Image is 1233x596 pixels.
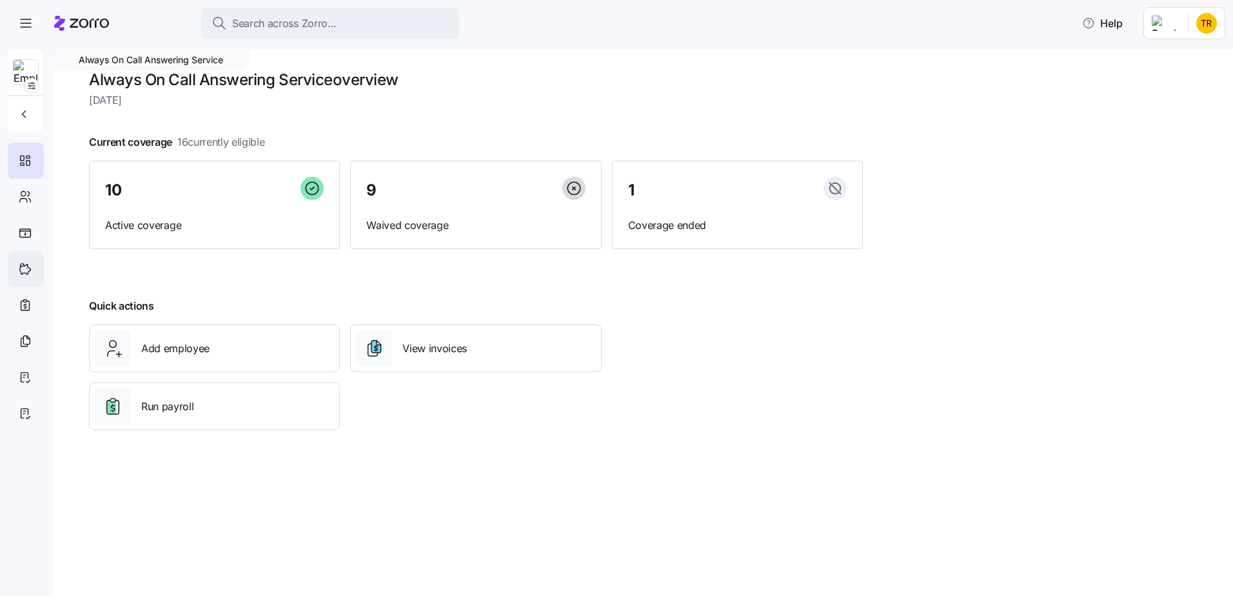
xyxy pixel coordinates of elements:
[14,60,38,86] img: Employer logo
[177,134,265,150] span: 16 currently eligible
[89,298,154,314] span: Quick actions
[201,8,459,39] button: Search across Zorro...
[402,341,467,357] span: View invoices
[105,217,324,233] span: Active coverage
[53,49,249,71] div: Always On Call Answering Service
[89,70,863,90] h1: Always On Call Answering Service overview
[628,217,847,233] span: Coverage ended
[141,341,210,357] span: Add employee
[105,183,121,198] span: 10
[232,15,337,32] span: Search across Zorro...
[366,217,585,233] span: Waived coverage
[89,134,265,150] span: Current coverage
[1082,15,1123,31] span: Help
[89,92,863,108] span: [DATE]
[366,183,377,198] span: 9
[1196,13,1217,34] img: 1376be3ddacf59e6d276526a6311bcb7
[141,399,193,415] span: Run payroll
[1072,10,1133,36] button: Help
[628,183,635,198] span: 1
[1152,15,1178,31] img: Employer logo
